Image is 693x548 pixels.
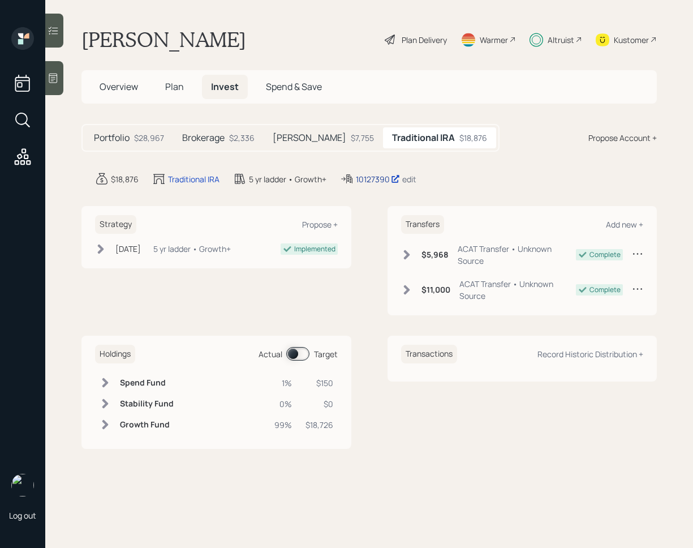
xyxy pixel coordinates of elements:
[229,132,255,144] div: $2,336
[305,377,333,389] div: $150
[402,34,447,46] div: Plan Delivery
[537,349,643,359] div: Record Historic Distribution +
[259,348,282,360] div: Actual
[294,244,335,254] div: Implemented
[351,132,374,144] div: $7,755
[606,219,643,230] div: Add new +
[95,345,135,363] h6: Holdings
[401,345,457,363] h6: Transactions
[95,215,136,234] h6: Strategy
[9,510,36,521] div: Log out
[249,173,326,185] div: 5 yr ladder • Growth+
[589,250,621,260] div: Complete
[120,420,174,430] h6: Growth Fund
[94,132,130,143] h5: Portfolio
[480,34,508,46] div: Warmer
[356,173,400,185] div: 10127390
[459,132,487,144] div: $18,876
[211,80,239,93] span: Invest
[134,132,164,144] div: $28,967
[274,398,292,410] div: 0%
[401,215,444,234] h6: Transfers
[273,132,346,143] h5: [PERSON_NAME]
[266,80,322,93] span: Spend & Save
[302,219,338,230] div: Propose +
[153,243,231,255] div: 5 yr ladder • Growth+
[100,80,138,93] span: Overview
[459,278,576,302] div: ACAT Transfer • Unknown Source
[392,132,455,143] h5: Traditional IRA
[111,173,139,185] div: $18,876
[115,243,141,255] div: [DATE]
[589,285,621,295] div: Complete
[421,250,449,260] h6: $5,968
[274,419,292,431] div: 99%
[120,378,174,388] h6: Spend Fund
[11,474,34,496] img: retirable_logo.png
[314,348,338,360] div: Target
[402,174,416,185] div: edit
[458,243,576,267] div: ACAT Transfer • Unknown Source
[120,399,174,409] h6: Stability Fund
[305,398,333,410] div: $0
[81,27,246,52] h1: [PERSON_NAME]
[614,34,649,46] div: Kustomer
[588,132,657,144] div: Propose Account +
[182,132,225,143] h5: Brokerage
[165,80,184,93] span: Plan
[305,419,333,431] div: $18,726
[168,173,219,185] div: Traditional IRA
[548,34,574,46] div: Altruist
[274,377,292,389] div: 1%
[421,285,450,295] h6: $11,000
